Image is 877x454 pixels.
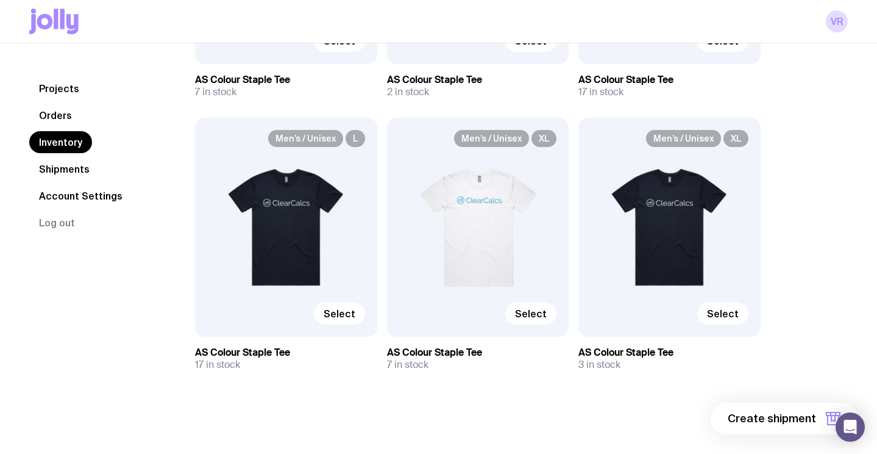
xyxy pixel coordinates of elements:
[324,308,355,320] span: Select
[578,347,761,359] h3: AS Colour Staple Tee
[387,74,569,86] h3: AS Colour Staple Tee
[195,347,377,359] h3: AS Colour Staple Tee
[707,308,739,320] span: Select
[195,74,377,86] h3: AS Colour Staple Tee
[578,359,620,371] span: 3 in stock
[387,359,428,371] span: 7 in stock
[454,130,529,147] span: Men’s / Unisex
[195,359,240,371] span: 17 in stock
[387,347,569,359] h3: AS Colour Staple Tee
[826,10,848,32] a: VR
[723,130,748,147] span: XL
[531,130,556,147] span: XL
[836,413,865,442] div: Open Intercom Messenger
[195,86,236,98] span: 7 in stock
[29,158,99,180] a: Shipments
[29,185,132,207] a: Account Settings
[515,308,547,320] span: Select
[268,130,343,147] span: Men’s / Unisex
[578,74,761,86] h3: AS Colour Staple Tee
[578,86,623,98] span: 17 in stock
[387,86,429,98] span: 2 in stock
[29,131,92,153] a: Inventory
[711,403,857,434] button: Create shipment
[346,130,365,147] span: L
[29,212,85,234] button: Log out
[29,104,82,126] a: Orders
[29,77,89,99] a: Projects
[646,130,721,147] span: Men’s / Unisex
[728,411,816,426] span: Create shipment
